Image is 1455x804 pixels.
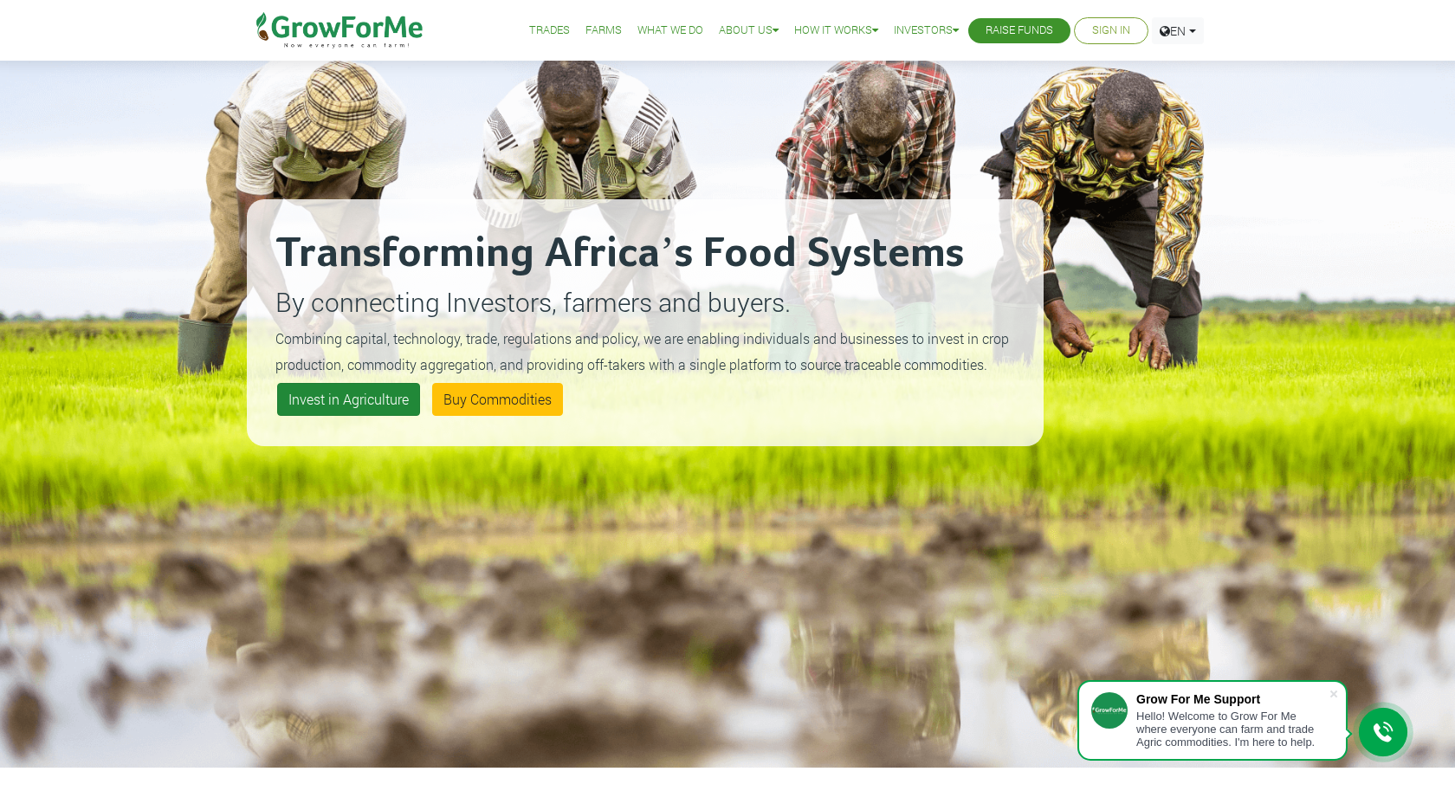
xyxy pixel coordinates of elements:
[275,329,1009,373] small: Combining capital, technology, trade, regulations and policy, we are enabling individuals and bus...
[275,282,1015,321] p: By connecting Investors, farmers and buyers.
[637,22,703,40] a: What We Do
[529,22,570,40] a: Trades
[1092,22,1130,40] a: Sign In
[894,22,959,40] a: Investors
[585,22,622,40] a: Farms
[794,22,878,40] a: How it Works
[275,228,1015,280] h2: Transforming Africa’s Food Systems
[1136,692,1329,706] div: Grow For Me Support
[277,383,420,416] a: Invest in Agriculture
[432,383,563,416] a: Buy Commodities
[719,22,779,40] a: About Us
[1136,710,1329,749] div: Hello! Welcome to Grow For Me where everyone can farm and trade Agric commodities. I'm here to help.
[986,22,1053,40] a: Raise Funds
[1152,17,1204,44] a: EN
